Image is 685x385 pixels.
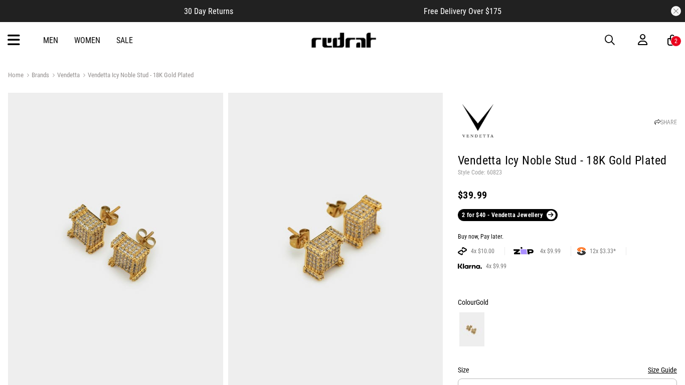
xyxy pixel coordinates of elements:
[458,247,467,255] img: AFTERPAY
[476,298,488,306] span: Gold
[482,262,510,270] span: 4x $9.99
[458,189,677,201] div: $39.99
[648,364,677,376] button: Size Guide
[458,153,677,169] h1: Vendetta Icy Noble Stud - 18K Gold Plated
[184,7,233,16] span: 30 Day Returns
[80,71,194,81] a: Vendetta Icy Noble Stud - 18K Gold Plated
[667,35,677,46] a: 2
[458,364,677,376] div: Size
[458,296,677,308] div: Colour
[467,247,498,255] span: 4x $10.00
[458,101,498,141] img: Vendetta
[674,38,677,45] div: 2
[458,264,482,269] img: KLARNA
[24,71,49,81] a: Brands
[458,169,677,177] p: Style Code: 60823
[8,71,24,79] a: Home
[458,233,677,241] div: Buy now, Pay later.
[459,312,484,346] img: Gold
[253,6,404,16] iframe: Customer reviews powered by Trustpilot
[577,247,586,255] img: SPLITPAY
[310,33,377,48] img: Redrat logo
[458,209,557,221] a: 2 for $40 - Vendetta Jewellery
[49,71,80,81] a: Vendetta
[74,36,100,45] a: Women
[654,119,677,126] a: SHARE
[513,246,534,256] img: zip
[536,247,565,255] span: 4x $9.99
[424,7,501,16] span: Free Delivery Over $175
[586,247,620,255] span: 12x $3.33*
[116,36,133,45] a: Sale
[43,36,58,45] a: Men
